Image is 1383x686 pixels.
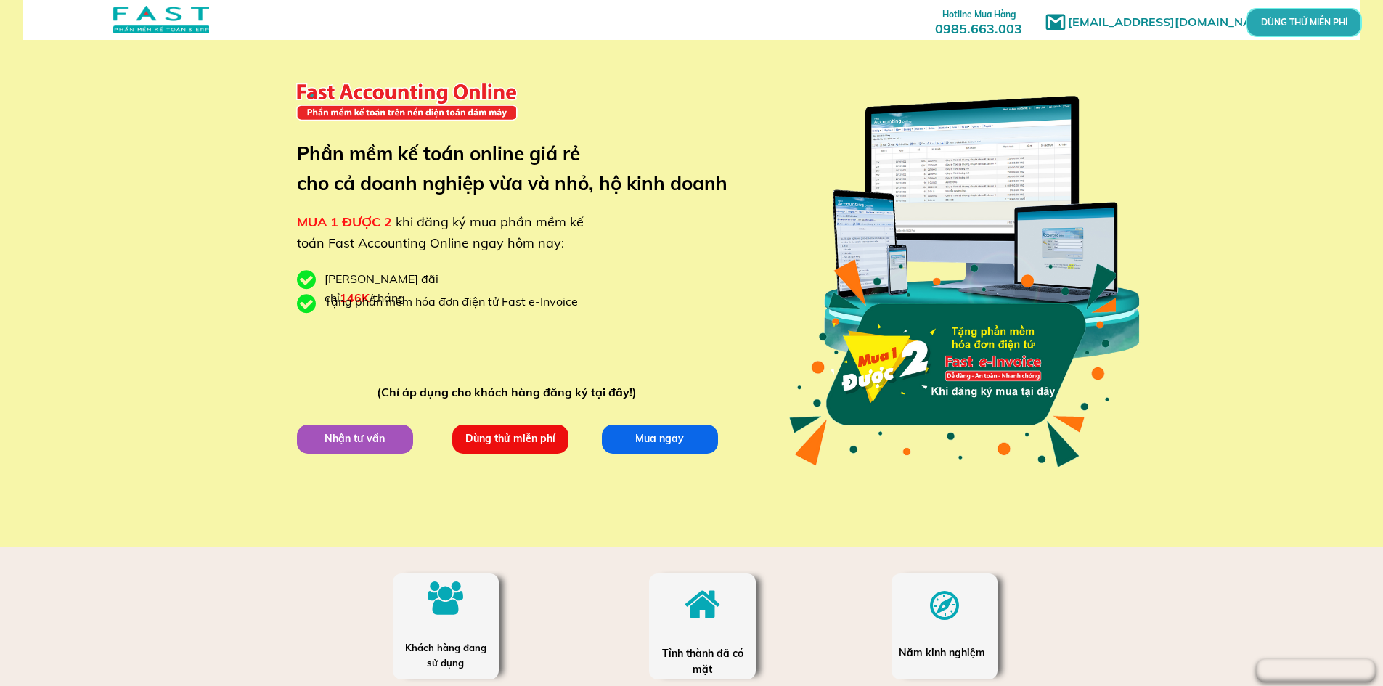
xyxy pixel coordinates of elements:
div: Khách hàng đang sử dụng [400,640,491,671]
p: DÙNG THỬ MIỄN PHÍ [1286,18,1322,26]
h1: [EMAIL_ADDRESS][DOMAIN_NAME] [1068,13,1282,32]
div: Tỉnh thành đã có mặt [661,645,745,678]
span: khi đăng ký mua phần mềm kế toán Fast Accounting Online ngay hôm nay: [297,213,584,251]
h3: Phần mềm kế toán online giá rẻ cho cả doanh nghiệp vừa và nhỏ, hộ kinh doanh [297,139,749,199]
p: Mua ngay [601,424,717,453]
div: Tặng phần mềm hóa đơn điện tử Fast e-Invoice [325,293,589,311]
span: 146K [340,290,370,305]
div: Năm kinh nghiệm [899,645,990,661]
p: Dùng thử miễn phí [452,424,568,453]
p: Nhận tư vấn [296,424,412,453]
div: [PERSON_NAME] đãi chỉ /tháng [325,270,513,307]
span: MUA 1 ĐƯỢC 2 [297,213,392,230]
span: Hotline Mua Hàng [942,9,1016,20]
h3: 0985.663.003 [919,5,1038,36]
div: (Chỉ áp dụng cho khách hàng đăng ký tại đây!) [377,383,643,402]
